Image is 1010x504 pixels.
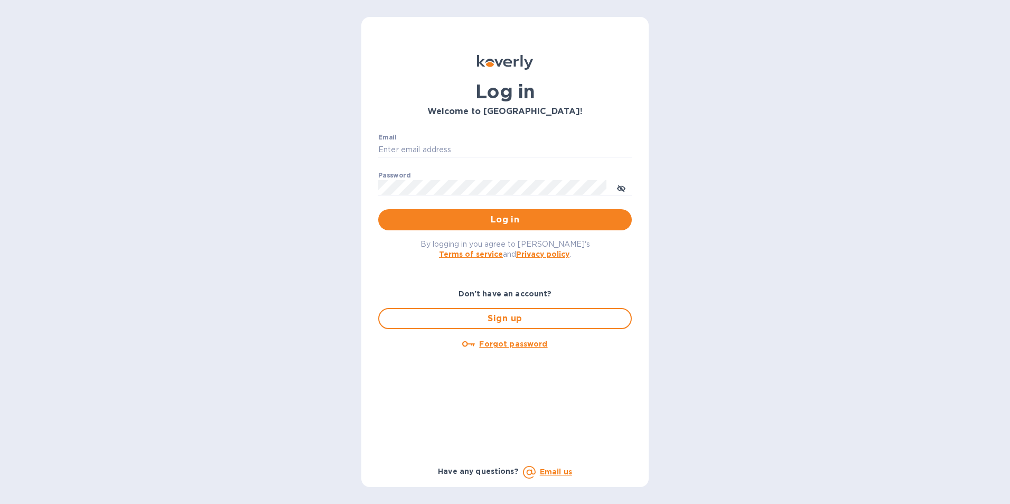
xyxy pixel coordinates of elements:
[540,468,572,476] a: Email us
[420,240,590,258] span: By logging in you agree to [PERSON_NAME]'s and .
[378,172,410,179] label: Password
[378,142,632,158] input: Enter email address
[438,467,519,475] b: Have any questions?
[378,134,397,141] label: Email
[477,55,533,70] img: Koverly
[388,312,622,325] span: Sign up
[611,177,632,198] button: toggle password visibility
[378,80,632,102] h1: Log in
[378,308,632,329] button: Sign up
[459,290,552,298] b: Don't have an account?
[479,340,547,348] u: Forgot password
[378,107,632,117] h3: Welcome to [GEOGRAPHIC_DATA]!
[387,213,623,226] span: Log in
[378,209,632,230] button: Log in
[516,250,569,258] a: Privacy policy
[439,250,503,258] a: Terms of service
